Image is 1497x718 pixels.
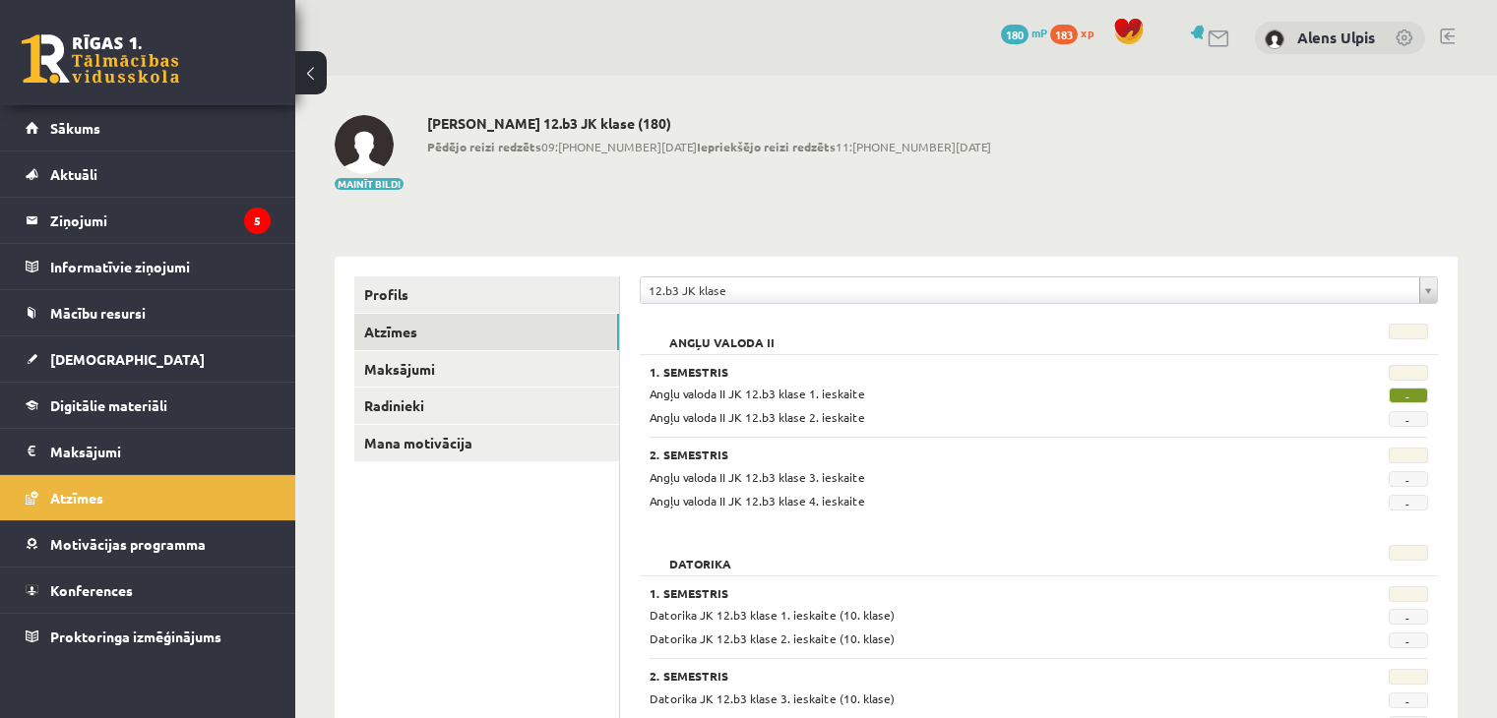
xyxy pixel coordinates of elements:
span: Atzīmes [50,489,103,507]
legend: Maksājumi [50,429,271,474]
span: - [1389,471,1428,487]
a: 12.b3 JK klase [641,277,1437,303]
a: Atzīmes [26,475,271,520]
span: Angļu valoda II JK 12.b3 klase 1. ieskaite [650,386,865,401]
i: 5 [244,208,271,234]
h3: 2. Semestris [650,669,1293,683]
span: 180 [1001,25,1029,44]
a: 180 mP [1001,25,1047,40]
span: 183 [1050,25,1078,44]
a: Mana motivācija [354,425,619,461]
b: Pēdējo reizi redzēts [427,139,541,154]
h3: 1. Semestris [650,365,1293,379]
img: Alens Ulpis [335,115,394,174]
span: Datorika JK 12.b3 klase 2. ieskaite (10. klase) [650,630,895,646]
img: Alens Ulpis [1265,30,1284,49]
a: Atzīmes [354,314,619,350]
a: Motivācijas programma [26,521,271,567]
span: Datorika JK 12.b3 klase 1. ieskaite (10. klase) [650,607,895,623]
span: - [1389,632,1428,648]
legend: Ziņojumi [50,198,271,243]
a: Radinieki [354,388,619,424]
a: Proktoringa izmēģinājums [26,614,271,659]
span: Datorika JK 12.b3 klase 3. ieskaite (10. klase) [650,690,895,706]
span: Konferences [50,581,133,599]
span: - [1389,388,1428,403]
span: mP [1031,25,1047,40]
a: 183 xp [1050,25,1103,40]
a: Profils [354,276,619,313]
a: Informatīvie ziņojumi [26,244,271,289]
h2: Datorika [650,545,751,565]
a: Alens Ulpis [1297,28,1375,47]
h3: 1. Semestris [650,586,1293,600]
b: Iepriekšējo reizi redzēts [697,139,836,154]
span: - [1389,411,1428,427]
span: Proktoringa izmēģinājums [50,628,221,645]
span: Angļu valoda II JK 12.b3 klase 2. ieskaite [650,409,865,425]
span: 12.b3 JK klase [649,277,1411,303]
a: Aktuāli [26,151,271,197]
span: - [1389,495,1428,510]
legend: Informatīvie ziņojumi [50,244,271,289]
span: - [1389,609,1428,625]
span: Motivācijas programma [50,535,206,553]
span: Mācību resursi [50,304,146,322]
span: Sākums [50,119,100,137]
a: Maksājumi [354,351,619,388]
span: Digitālie materiāli [50,396,167,414]
a: Ziņojumi5 [26,198,271,243]
h2: Angļu valoda II [650,324,794,343]
span: Aktuāli [50,165,97,183]
a: Digitālie materiāli [26,383,271,428]
h3: 2. Semestris [650,448,1293,461]
span: xp [1081,25,1093,40]
a: Maksājumi [26,429,271,474]
span: 09:[PHONE_NUMBER][DATE] 11:[PHONE_NUMBER][DATE] [427,138,991,155]
a: Konferences [26,568,271,613]
span: Angļu valoda II JK 12.b3 klase 4. ieskaite [650,493,865,509]
button: Mainīt bildi [335,178,404,190]
h2: [PERSON_NAME] 12.b3 JK klase (180) [427,115,991,132]
a: Rīgas 1. Tālmācības vidusskola [22,34,179,84]
a: Sākums [26,105,271,150]
a: Mācību resursi [26,290,271,335]
span: - [1389,692,1428,708]
span: [DEMOGRAPHIC_DATA] [50,350,205,368]
span: Angļu valoda II JK 12.b3 klase 3. ieskaite [650,469,865,485]
a: [DEMOGRAPHIC_DATA] [26,336,271,382]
